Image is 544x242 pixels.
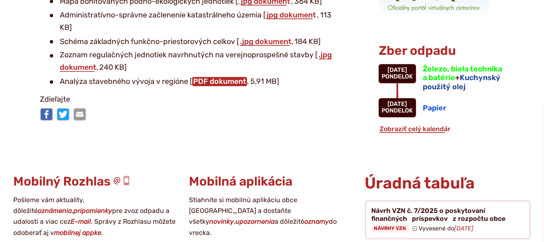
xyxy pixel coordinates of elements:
[266,10,317,20] a: jpg dokument
[379,64,504,92] a: Železo, biela technika a batérie+Kuchynský použitý olej [DATE] pondelok
[50,76,335,88] li: Analýza stavebného vývoja v regióne [ , 5,91 MB]
[73,108,86,121] img: Zdieľať e-mailom
[239,37,294,46] a: .jpg dokument,
[74,207,112,215] strong: pripomienky
[365,175,531,193] h2: Úradná tabuľa
[56,108,70,121] img: Zdieľať na Twitteri
[13,195,179,239] p: Pošleme vám aktuality, dôležité , pre zvoz odpadu a udalosti a viac cez . Správy z Rozhlasu môžet...
[423,73,500,92] span: Kuchynský použitý olej
[388,67,407,74] span: [DATE]
[13,175,179,189] h3: Mobilný Rozhlas
[40,108,53,121] img: Zdieľať na Facebooku
[50,49,335,74] li: Zoznam regulačných jednotiek navrhnutých na verejnoprospešné stavby [ 240 KB]
[192,77,247,86] a: PDF dokument
[382,73,413,81] span: pondelok
[209,218,234,226] strong: novinky
[304,218,329,226] strong: oznamy
[71,218,91,226] strong: E-mail
[235,218,274,226] strong: upozornenia
[423,65,504,92] h3: +
[365,200,531,240] a: Návrh VZN č. 7/2025 o poskytovaní finančných príspevkov z rozpočtu obce Návrhy VZN Vyvesené do[DATE]
[382,108,413,115] span: pondelok
[50,36,335,48] li: Schéma základných funkčno-priestorových celkov [ 184 KB]
[379,44,504,58] h3: Zber odpadu
[379,98,504,117] a: Papier [DATE] pondelok
[40,94,335,106] p: Zdieľajte
[379,125,451,133] a: Zobraziť celý kalendár
[54,229,101,237] strong: mobilnej appke
[423,65,502,83] span: Železo, biela technika a batérie
[38,207,72,215] strong: oznámenia
[189,175,355,189] h3: Mobilná aplikácia
[50,9,335,34] li: Administratívno-správne začlenenie katastrálneho územia [ , 113 KB]
[189,195,355,239] p: Stiahnite si mobilnú aplikáciu obce [GEOGRAPHIC_DATA] a dostaňte všetky , a dôležité do vrecka.
[388,101,407,108] span: [DATE]
[423,104,446,113] span: Papier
